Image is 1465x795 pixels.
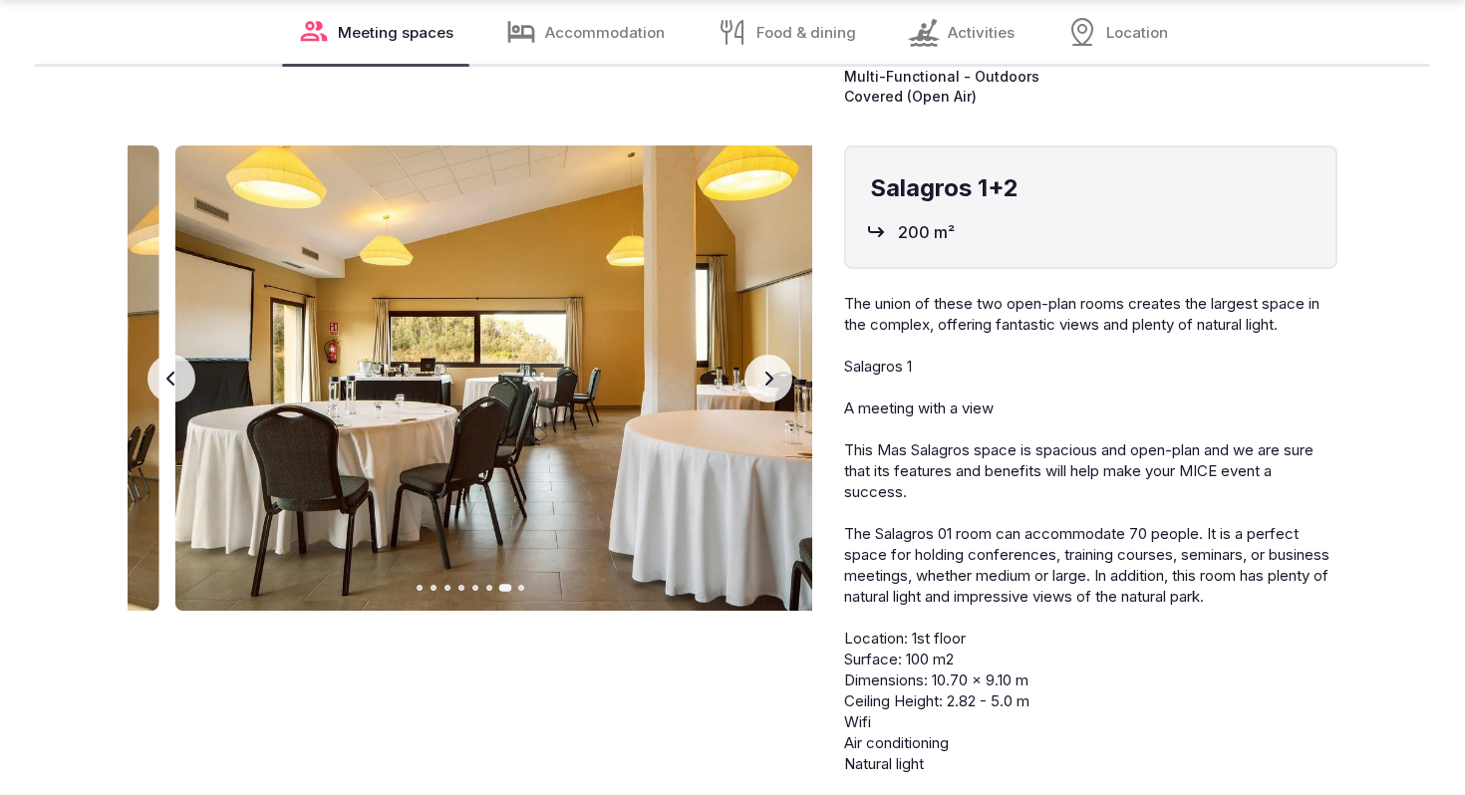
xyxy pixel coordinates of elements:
[844,733,949,752] span: Air conditioning
[472,585,478,591] button: Go to slide 5
[498,585,511,593] button: Go to slide 7
[948,22,1015,43] span: Activities
[844,398,994,417] span: A meeting with a view
[898,221,955,243] span: 200 m²
[844,524,1329,606] span: The Salagros 01 room can accommodate 70 people. It is a perfect space for holding conferences, tr...
[458,585,464,591] button: Go to slide 4
[844,754,924,773] span: Natural light
[545,22,665,43] span: Accommodation
[844,294,1319,334] span: The union of these two open-plan rooms creates the largest space in the complex, offering fantast...
[417,585,423,591] button: Go to slide 1
[844,629,966,648] span: Location: 1st floor
[844,670,1028,689] span: Dimensions: 10.70 x 9.10 m
[518,585,524,591] button: Go to slide 8
[844,691,1029,710] span: Ceiling Height: 2.82 - 5.0 m
[870,171,1312,205] h4: Salagros 1+2
[444,585,450,591] button: Go to slide 3
[844,357,912,376] span: Salagros 1
[844,712,871,731] span: Wifi
[338,22,453,43] span: Meeting spaces
[756,22,856,43] span: Food & dining
[844,650,954,668] span: Surface: 100 m2
[1106,22,1168,43] span: Location
[844,67,1083,106] span: Multi-Functional - Outdoors Covered (Open Air)
[431,585,437,591] button: Go to slide 2
[486,585,492,591] button: Go to slide 6
[175,145,860,611] img: Gallery image 7
[844,440,1314,501] span: This Mas Salagros space is spacious and open-plan and we are sure that its features and benefits ...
